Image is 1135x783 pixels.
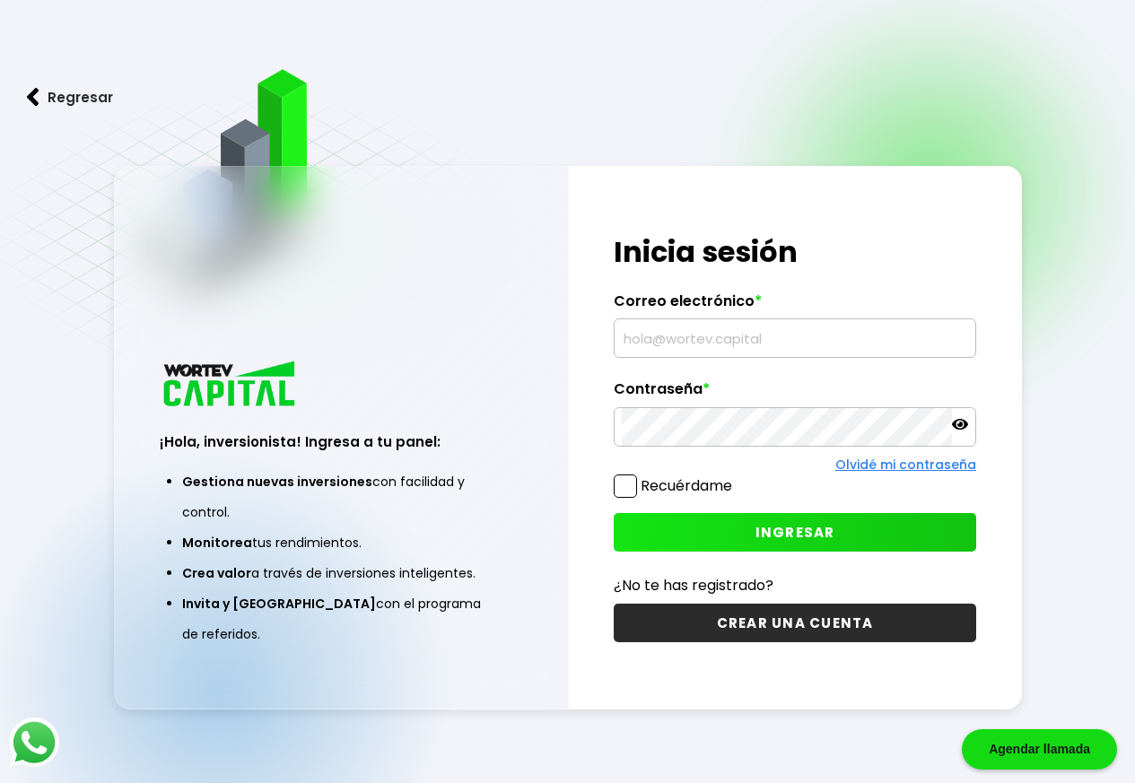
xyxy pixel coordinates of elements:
img: logo_wortev_capital [160,359,301,412]
li: con facilidad y control. [182,466,500,527]
input: hola@wortev.capital [622,319,968,357]
a: ¿No te has registrado?CREAR UNA CUENTA [614,574,976,642]
img: flecha izquierda [27,88,39,107]
img: logos_whatsapp-icon.242b2217.svg [9,718,59,768]
label: Contraseña [614,380,976,407]
li: con el programa de referidos. [182,588,500,649]
span: Monitorea [182,534,252,552]
div: Agendar llamada [962,729,1117,770]
label: Correo electrónico [614,292,976,319]
a: Olvidé mi contraseña [835,456,976,474]
span: INGRESAR [755,523,835,542]
span: Crea valor [182,564,251,582]
h1: Inicia sesión [614,231,976,274]
label: Recuérdame [641,475,732,496]
li: a través de inversiones inteligentes. [182,558,500,588]
li: tus rendimientos. [182,527,500,558]
span: Invita y [GEOGRAPHIC_DATA] [182,595,376,613]
h3: ¡Hola, inversionista! Ingresa a tu panel: [160,431,522,452]
button: CREAR UNA CUENTA [614,604,976,642]
p: ¿No te has registrado? [614,574,976,596]
button: INGRESAR [614,513,976,552]
span: Gestiona nuevas inversiones [182,473,372,491]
